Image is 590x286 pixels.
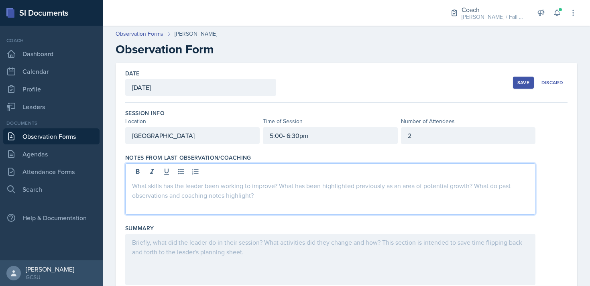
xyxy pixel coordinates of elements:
div: Coach [3,37,100,44]
a: Calendar [3,63,100,79]
a: Dashboard [3,46,100,62]
div: [PERSON_NAME] [26,265,74,273]
label: Notes From Last Observation/Coaching [125,154,251,162]
div: Coach [462,5,526,14]
p: 5:00- 6:30pm [270,131,391,140]
a: Observation Forms [116,30,163,38]
a: Leaders [3,99,100,115]
div: Location [125,117,260,126]
div: [PERSON_NAME] / Fall 2025 [462,13,526,21]
a: Search [3,181,100,197]
div: Time of Session [263,117,397,126]
div: Documents [3,120,100,127]
div: Number of Attendees [401,117,535,126]
p: [GEOGRAPHIC_DATA] [132,131,253,140]
div: Discard [541,79,563,86]
div: Help & Documentation [3,210,100,226]
p: 2 [408,131,529,140]
label: Session Info [125,109,165,117]
div: [PERSON_NAME] [175,30,217,38]
label: Date [125,69,139,77]
a: Agendas [3,146,100,162]
button: Discard [537,77,568,89]
div: GCSU [26,273,74,281]
a: Profile [3,81,100,97]
h2: Observation Form [116,42,577,57]
label: Summary [125,224,154,232]
a: Attendance Forms [3,164,100,180]
button: Save [513,77,534,89]
div: Save [517,79,529,86]
a: Observation Forms [3,128,100,144]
